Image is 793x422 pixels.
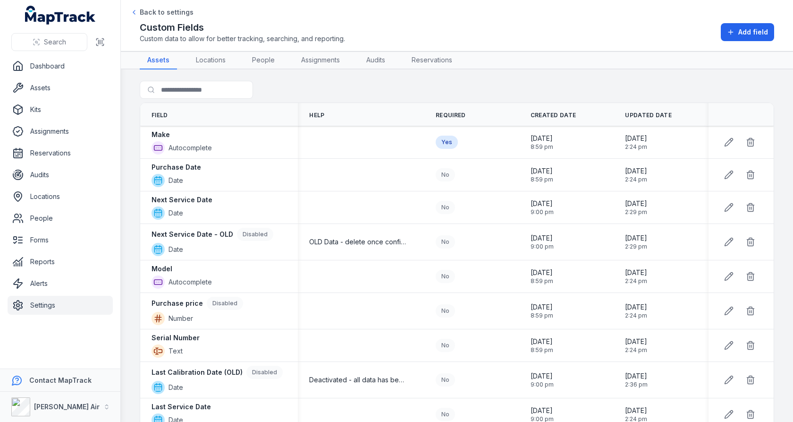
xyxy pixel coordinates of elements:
[245,52,282,69] a: People
[152,299,203,308] strong: Purchase price
[531,277,553,285] span: 8:59 pm
[625,268,647,277] span: [DATE]
[531,143,553,151] span: 8:59 pm
[625,302,647,312] span: [DATE]
[436,136,458,149] div: Yes
[625,208,647,216] span: 2:29 pm
[531,134,553,151] time: 11/11/2024, 8:59:15 pm
[8,165,113,184] a: Audits
[237,228,273,241] div: Disabled
[8,144,113,163] a: Reservations
[625,346,647,354] span: 2:24 pm
[531,233,554,243] span: [DATE]
[625,143,647,151] span: 2:24 pm
[169,176,183,185] span: Date
[436,201,455,214] div: No
[436,270,455,283] div: No
[436,408,455,421] div: No
[246,366,283,379] div: Disabled
[531,233,554,250] time: 11/11/2024, 9:00:32 pm
[34,403,100,411] strong: [PERSON_NAME] Air
[625,337,647,346] span: [DATE]
[625,381,648,388] span: 2:36 pm
[11,33,87,51] button: Search
[625,371,648,388] time: 29/01/2025, 2:36:00 pm
[625,243,647,250] span: 2:29 pm
[625,176,647,183] span: 2:24 pm
[436,339,455,352] div: No
[152,368,243,377] strong: Last Calibration Date (OLD)
[531,166,553,183] time: 11/11/2024, 8:59:37 pm
[404,52,460,69] a: Reservations
[152,333,200,343] strong: Serial Number
[309,112,324,119] span: Help
[152,163,201,172] strong: Purchase Date
[625,134,647,151] time: 29/01/2025, 2:24:09 pm
[738,27,768,37] span: Add field
[169,277,212,287] span: Autocomplete
[625,337,647,354] time: 29/01/2025, 2:24:12 pm
[436,168,455,181] div: No
[625,312,647,319] span: 2:24 pm
[721,23,774,41] button: Add field
[169,314,193,323] span: Number
[130,8,194,17] a: Back to settings
[531,371,554,388] time: 11/11/2024, 9:00:03 pm
[625,233,647,243] span: [DATE]
[625,199,647,208] span: [DATE]
[625,302,647,319] time: 29/01/2025, 2:24:12 pm
[152,112,168,119] span: Field
[531,337,553,346] span: [DATE]
[309,375,407,385] span: Deactivated - all data has been copied to the "Last Service Date". Please delete when confirmed
[531,346,553,354] span: 8:59 pm
[531,371,554,381] span: [DATE]
[294,52,347,69] a: Assignments
[8,187,113,206] a: Locations
[140,52,177,69] a: Assets
[309,237,407,247] span: OLD Data - delete once confirmed this is no longer needed
[531,112,576,119] span: Created Date
[531,302,553,312] span: [DATE]
[625,371,648,381] span: [DATE]
[8,274,113,293] a: Alerts
[8,296,113,315] a: Settings
[140,21,345,34] h2: Custom Fields
[169,346,183,356] span: Text
[531,406,554,415] span: [DATE]
[531,381,554,388] span: 9:00 pm
[169,208,183,218] span: Date
[531,176,553,183] span: 8:59 pm
[8,122,113,141] a: Assignments
[531,302,553,319] time: 11/11/2024, 8:59:54 pm
[625,166,647,183] time: 29/01/2025, 2:24:09 pm
[29,376,92,384] strong: Contact MapTrack
[140,34,345,43] span: Custom data to allow for better tracking, searching, and reporting.
[531,199,554,216] time: 11/11/2024, 9:00:10 pm
[531,268,553,277] span: [DATE]
[152,230,233,239] strong: Next Service Date - OLD
[531,199,554,208] span: [DATE]
[8,57,113,76] a: Dashboard
[152,264,172,274] strong: Model
[152,402,211,412] strong: Last Service Date
[531,337,553,354] time: 11/11/2024, 8:59:28 pm
[152,130,170,139] strong: Make
[436,373,455,387] div: No
[625,134,647,143] span: [DATE]
[44,37,66,47] span: Search
[207,297,243,310] div: Disabled
[436,112,465,119] span: Required
[531,268,553,285] time: 11/11/2024, 8:59:21 pm
[531,243,554,250] span: 9:00 pm
[359,52,393,69] a: Audits
[531,208,554,216] span: 9:00 pm
[8,252,113,271] a: Reports
[531,134,553,143] span: [DATE]
[8,100,113,119] a: Kits
[25,6,96,25] a: MapTrack
[625,406,647,415] span: [DATE]
[625,277,647,285] span: 2:24 pm
[8,78,113,97] a: Assets
[169,143,212,153] span: Autocomplete
[531,166,553,176] span: [DATE]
